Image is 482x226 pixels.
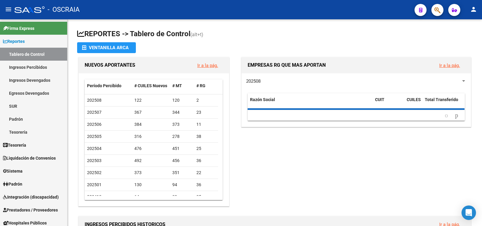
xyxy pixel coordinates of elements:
a: go to next page [452,112,461,119]
datatable-header-cell: CUIT [373,93,404,113]
span: 202506 [87,122,102,127]
div: 64 [134,193,168,200]
mat-icon: menu [5,6,12,13]
span: Razón Social [250,97,275,102]
div: 451 [172,145,192,152]
span: Padrón [3,181,22,187]
span: Sistema [3,168,23,174]
span: Reportes [3,38,25,45]
div: 11 [196,121,216,128]
span: Integración (discapacidad) [3,194,59,200]
span: - OSCRAIA [48,3,80,16]
span: 202508 [246,78,261,84]
span: 202503 [87,158,102,163]
div: 122 [134,97,168,104]
span: # RG [196,83,205,88]
div: 492 [134,157,168,164]
span: 202507 [87,110,102,115]
a: Ir a la pág. [197,63,218,68]
div: 120 [172,97,192,104]
div: 36 [196,181,216,188]
button: Ir a la pág. [434,60,465,71]
span: 202508 [87,98,102,103]
span: Firma Express [3,25,34,32]
div: 38 [196,133,216,140]
div: 25 [196,145,216,152]
datatable-header-cell: # MT [170,79,194,92]
div: 344 [172,109,192,116]
span: # MT [172,83,182,88]
button: Ir a la pág. [192,60,223,71]
span: 202504 [87,146,102,151]
datatable-header-cell: # RG [194,79,218,92]
div: 367 [134,109,168,116]
span: (alt+t) [190,32,203,37]
datatable-header-cell: Razón Social [248,93,373,113]
span: Prestadores / Proveedores [3,207,58,213]
span: Tesorería [3,142,26,148]
span: 202412 [87,194,102,199]
div: 130 [134,181,168,188]
datatable-header-cell: Total Transferido [422,93,465,113]
div: 456 [172,157,192,164]
div: Open Intercom Messenger [462,205,476,220]
span: Total Transferido [425,97,458,102]
span: CUIT [375,97,384,102]
span: Período Percibido [87,83,121,88]
span: 202501 [87,182,102,187]
datatable-header-cell: # CUILES Nuevos [132,79,170,92]
div: 384 [134,121,168,128]
div: 22 [196,169,216,176]
datatable-header-cell: CUILES [404,93,422,113]
div: 476 [134,145,168,152]
div: 278 [172,133,192,140]
div: 316 [134,133,168,140]
span: # CUILES Nuevos [134,83,167,88]
div: 25 [196,193,216,200]
div: 2 [196,97,216,104]
button: Ventanilla ARCA [77,42,136,53]
a: go to previous page [442,112,451,119]
h1: REPORTES -> Tablero de Control [77,29,472,40]
span: NUEVOS APORTANTES [85,62,135,68]
span: Liquidación de Convenios [3,155,56,161]
mat-icon: person [470,6,477,13]
a: Ir a la pág. [439,63,460,68]
datatable-header-cell: Período Percibido [85,79,132,92]
div: 36 [196,157,216,164]
div: 39 [172,193,192,200]
div: Ventanilla ARCA [82,42,131,53]
span: 202505 [87,134,102,139]
div: 373 [172,121,192,128]
span: 202502 [87,170,102,175]
div: 351 [172,169,192,176]
div: 373 [134,169,168,176]
span: CUILES [407,97,421,102]
div: 23 [196,109,216,116]
div: 94 [172,181,192,188]
span: EMPRESAS RG QUE MAS APORTAN [248,62,326,68]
